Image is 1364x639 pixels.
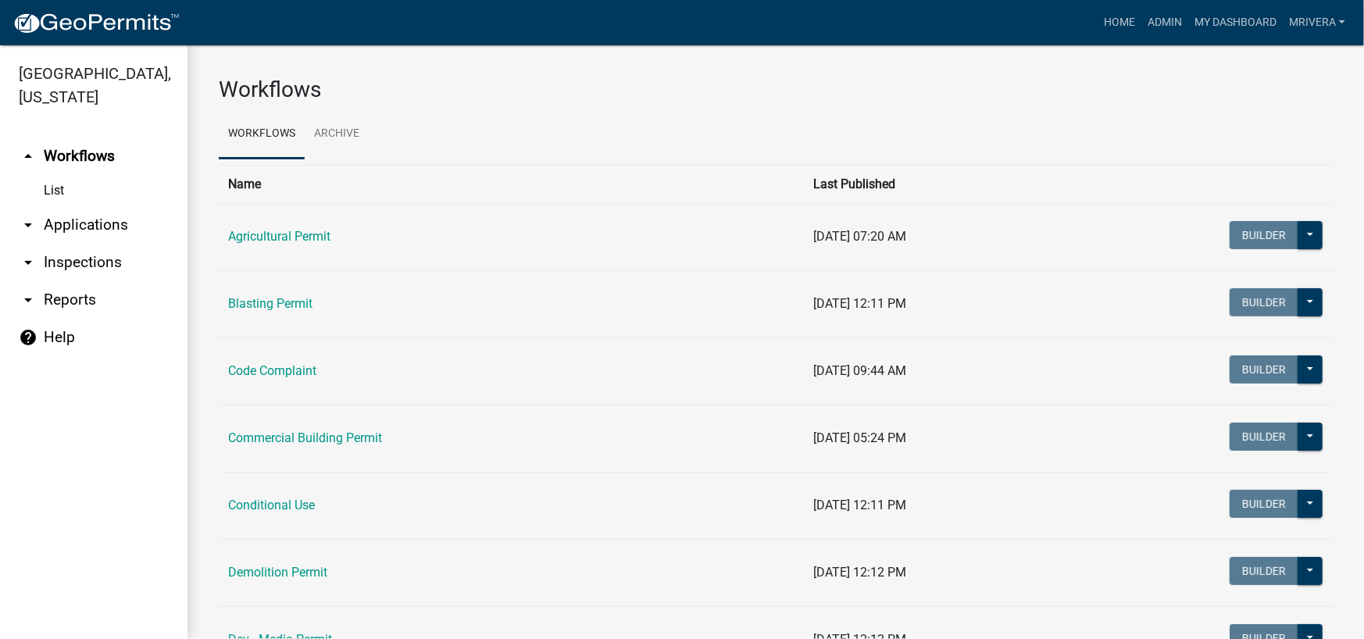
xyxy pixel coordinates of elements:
[228,498,315,512] a: Conditional Use
[813,296,906,311] span: [DATE] 12:11 PM
[804,165,1137,203] th: Last Published
[813,363,906,378] span: [DATE] 09:44 AM
[228,296,312,311] a: Blasting Permit
[1230,355,1298,384] button: Builder
[228,565,327,580] a: Demolition Permit
[1188,8,1283,37] a: My Dashboard
[1230,288,1298,316] button: Builder
[228,229,330,244] a: Agricultural Permit
[813,565,906,580] span: [DATE] 12:12 PM
[1141,8,1188,37] a: Admin
[19,253,37,272] i: arrow_drop_down
[228,363,316,378] a: Code Complaint
[1098,8,1141,37] a: Home
[1230,423,1298,451] button: Builder
[1283,8,1352,37] a: mrivera
[813,430,906,445] span: [DATE] 05:24 PM
[1230,221,1298,249] button: Builder
[1230,557,1298,585] button: Builder
[19,147,37,166] i: arrow_drop_up
[19,291,37,309] i: arrow_drop_down
[1230,490,1298,518] button: Builder
[19,328,37,347] i: help
[219,109,305,159] a: Workflows
[813,229,906,244] span: [DATE] 07:20 AM
[219,77,1333,103] h3: Workflows
[219,165,804,203] th: Name
[228,430,382,445] a: Commercial Building Permit
[813,498,906,512] span: [DATE] 12:11 PM
[19,216,37,234] i: arrow_drop_down
[305,109,369,159] a: Archive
